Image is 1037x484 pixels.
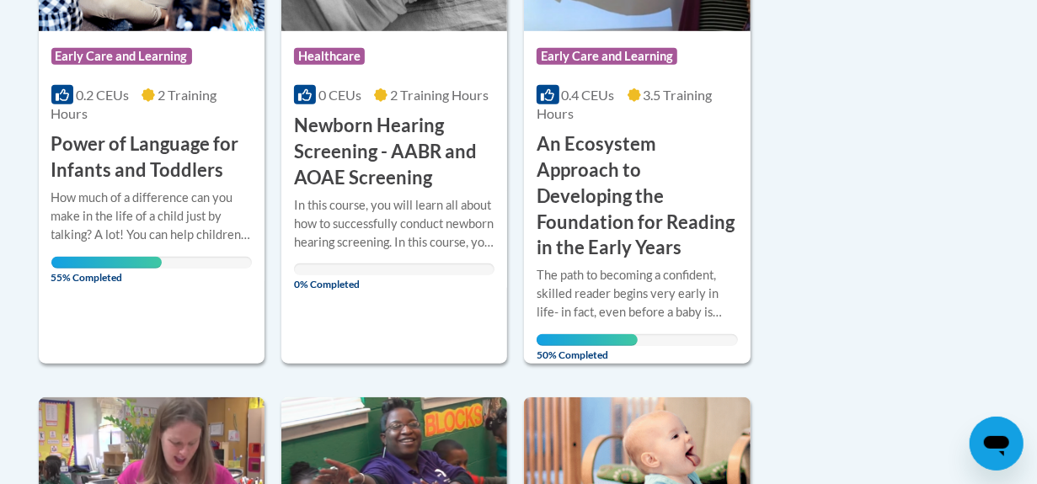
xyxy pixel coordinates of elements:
span: Early Care and Learning [51,48,192,65]
h3: Power of Language for Infants and Toddlers [51,131,252,183]
span: 0.2 CEUs [76,87,129,103]
span: 50% Completed [537,334,637,361]
span: 0.4 CEUs [562,87,615,103]
span: Healthcare [294,48,365,65]
span: 55% Completed [51,257,162,284]
iframe: Button to launch messaging window [970,417,1024,471]
div: In this course, you will learn all about how to successfully conduct newborn hearing screening. I... [294,196,494,252]
div: Your progress [51,257,162,269]
div: Your progress [537,334,637,346]
div: The path to becoming a confident, skilled reader begins very early in life- in fact, even before ... [537,266,737,322]
h3: Newborn Hearing Screening - AABR and AOAE Screening [294,113,494,190]
span: Early Care and Learning [537,48,677,65]
h3: An Ecosystem Approach to Developing the Foundation for Reading in the Early Years [537,131,737,261]
span: 0 CEUs [318,87,361,103]
span: 2 Training Hours [390,87,489,103]
div: How much of a difference can you make in the life of a child just by talking? A lot! You can help... [51,189,252,244]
